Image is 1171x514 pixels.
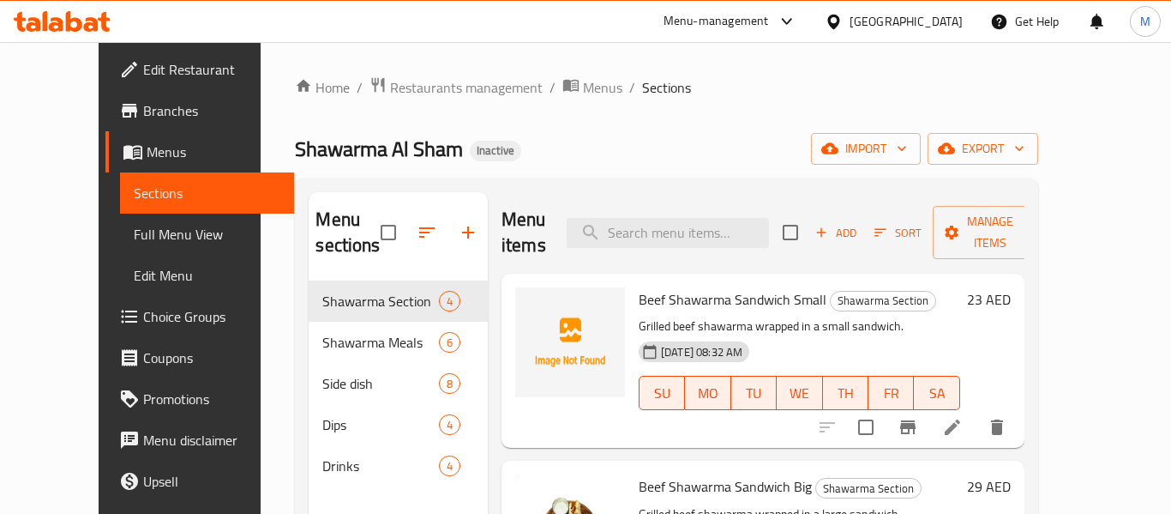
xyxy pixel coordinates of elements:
[825,138,907,160] span: import
[357,77,363,98] li: /
[439,456,460,476] div: items
[322,332,438,353] span: Shawarma Meals
[914,376,959,410] button: SA
[143,59,280,80] span: Edit Restaurant
[583,77,622,98] span: Menus
[439,291,460,311] div: items
[440,376,459,392] span: 8
[692,381,724,406] span: MO
[439,373,460,394] div: items
[105,378,294,420] a: Promotions
[813,223,859,243] span: Add
[309,322,488,363] div: Shawarma Meals6
[143,348,280,368] span: Coupons
[654,344,749,360] span: [DATE] 08:32 AM
[295,77,350,98] a: Home
[322,373,438,394] span: Side dish
[815,478,922,499] div: Shawarma Section
[309,445,488,487] div: Drinks4
[562,76,622,99] a: Menus
[967,287,1011,311] h6: 23 AED
[134,183,280,203] span: Sections
[295,76,1037,99] nav: breadcrumb
[440,293,459,310] span: 4
[868,376,914,410] button: FR
[309,281,488,322] div: Shawarma Section4
[784,381,815,406] span: WE
[738,381,770,406] span: TU
[470,141,521,161] div: Inactive
[816,479,921,499] span: Shawarma Section
[120,214,294,255] a: Full Menu View
[447,212,489,253] button: Add section
[295,130,463,168] span: Shawarma Al Sham
[642,77,691,98] span: Sections
[639,316,960,337] p: Grilled beef shawarma wrapped in a small sandwich.
[105,337,294,378] a: Coupons
[134,224,280,245] span: Full Menu View
[370,215,406,251] span: Select all sections
[808,220,863,246] button: Add
[870,220,926,246] button: Sort
[921,381,952,406] span: SA
[322,291,438,311] span: Shawarma Section
[501,207,546,258] h2: Menu items
[629,77,635,98] li: /
[664,11,769,32] div: Menu-management
[850,12,963,31] div: [GEOGRAPHIC_DATA]
[946,211,1034,254] span: Manage items
[406,212,447,253] span: Sort sections
[874,223,922,243] span: Sort
[823,376,868,410] button: TH
[105,461,294,502] a: Upsell
[440,458,459,475] span: 4
[105,296,294,337] a: Choice Groups
[830,381,862,406] span: TH
[143,389,280,409] span: Promotions
[875,381,907,406] span: FR
[143,430,280,451] span: Menu disclaimer
[440,335,459,351] span: 6
[777,376,822,410] button: WE
[942,417,963,438] a: Edit menu item
[309,363,488,404] div: Side dish8
[731,376,777,410] button: TU
[887,407,928,448] button: Branch-specific-item
[134,265,280,286] span: Edit Menu
[848,409,884,445] span: Select to update
[315,207,380,258] h2: Menu sections
[105,131,294,172] a: Menus
[549,77,555,98] li: /
[639,474,812,499] span: Beef Shawarma Sandwich Big
[639,376,685,410] button: SU
[646,381,678,406] span: SU
[933,206,1048,259] button: Manage items
[322,456,438,476] span: Drinks
[120,255,294,296] a: Edit Menu
[147,142,280,162] span: Menus
[567,218,769,248] input: search
[515,287,625,397] img: Beef Shawarma Sandwich Small
[685,376,730,410] button: MO
[830,291,936,311] div: Shawarma Section
[976,407,1018,448] button: delete
[863,220,933,246] span: Sort items
[941,138,1024,160] span: export
[440,417,459,433] span: 4
[1140,12,1150,31] span: M
[143,471,280,492] span: Upsell
[831,291,935,311] span: Shawarma Section
[309,404,488,445] div: Dips4
[390,77,543,98] span: Restaurants management
[322,414,438,435] span: Dips
[105,420,294,461] a: Menu disclaimer
[811,133,921,165] button: import
[143,100,280,121] span: Branches
[105,90,294,131] a: Branches
[120,172,294,214] a: Sections
[105,49,294,90] a: Edit Restaurant
[772,215,808,251] span: Select section
[309,274,488,493] nav: Menu sections
[928,133,1038,165] button: export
